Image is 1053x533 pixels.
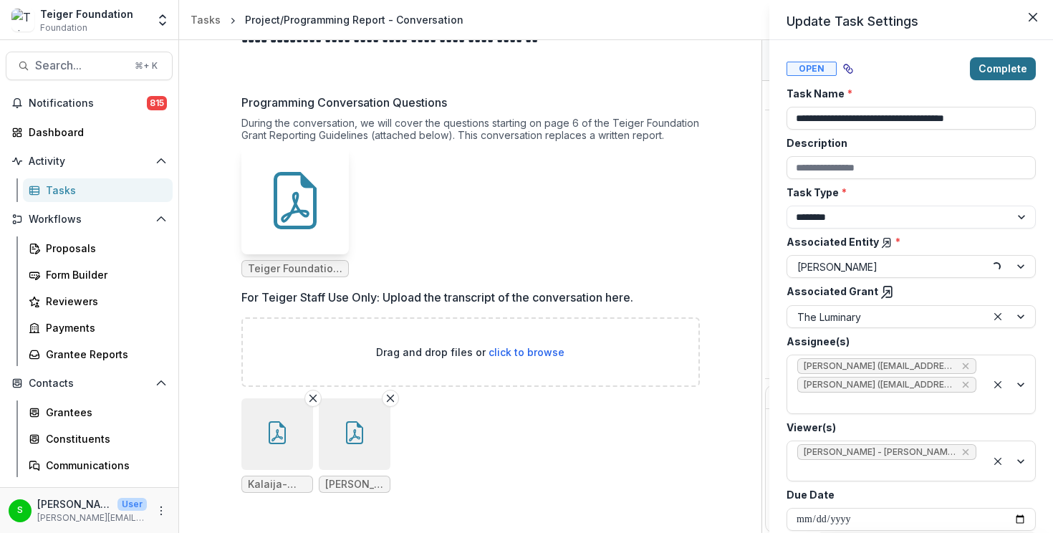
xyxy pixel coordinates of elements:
button: Complete [970,57,1036,80]
div: Remove Kentaro Kumanomido (kentaro@theluminaryarts.com) [960,378,971,392]
span: [PERSON_NAME] ([EMAIL_ADDRESS][DOMAIN_NAME]) [804,380,956,390]
div: Clear selected options [989,376,1006,393]
div: Remove Stephanie - skoch@teigerfoundation.org [960,445,971,459]
div: Clear selected options [989,453,1006,470]
label: Assignee(s) [787,334,1027,349]
label: Task Type [787,185,1027,200]
span: Open [787,62,837,76]
button: View dependent tasks [837,57,860,80]
label: Due Date [787,487,1027,502]
span: [PERSON_NAME] - [PERSON_NAME][EMAIL_ADDRESS][DOMAIN_NAME] [804,447,956,457]
div: Clear selected options [989,308,1006,325]
span: [PERSON_NAME] ([EMAIL_ADDRESS][DOMAIN_NAME]) [804,361,956,371]
label: Description [787,135,1027,150]
label: Associated Entity [787,234,1027,249]
div: Remove Kalaija Mallery (kalaija@theluminaryarts.com) [960,359,971,373]
label: Task Name [787,86,1027,101]
label: Viewer(s) [787,420,1027,435]
button: Close [1021,6,1044,29]
label: Associated Grant [787,284,1027,299]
